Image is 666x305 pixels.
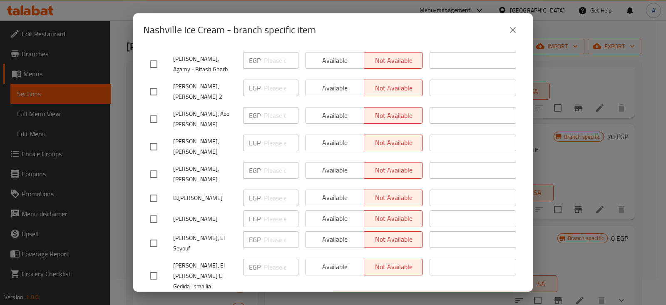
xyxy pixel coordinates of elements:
span: [PERSON_NAME], [PERSON_NAME] [173,164,236,185]
p: EGP [249,235,261,245]
p: EGP [249,55,261,65]
p: EGP [249,193,261,203]
p: EGP [249,138,261,148]
input: Please enter price [264,231,298,248]
span: [PERSON_NAME], El Seyouf [173,233,236,254]
span: [PERSON_NAME], El [PERSON_NAME] El Gedida-ismailia [173,260,236,292]
p: EGP [249,262,261,272]
span: [PERSON_NAME], [PERSON_NAME] 2 [173,81,236,102]
span: [PERSON_NAME], [PERSON_NAME] - Hanuvile [173,16,236,47]
input: Please enter price [264,107,298,124]
input: Please enter price [264,162,298,179]
input: Please enter price [264,80,298,96]
span: [PERSON_NAME], Abo [PERSON_NAME] [173,109,236,130]
input: Please enter price [264,52,298,69]
span: [PERSON_NAME], Agamy - Bitash Gharb [173,54,236,75]
p: EGP [249,110,261,120]
p: EGP [249,165,261,175]
p: EGP [249,83,261,93]
span: [PERSON_NAME], [PERSON_NAME] [173,136,236,157]
input: Please enter price [264,210,298,227]
p: EGP [249,214,261,224]
input: Please enter price [264,259,298,275]
input: Please enter price [264,190,298,206]
h2: Nashville Ice Cream - branch specific item [143,23,316,37]
span: B.[PERSON_NAME] [173,193,236,203]
span: [PERSON_NAME] [173,214,236,224]
button: close [503,20,523,40]
input: Please enter price [264,135,298,151]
